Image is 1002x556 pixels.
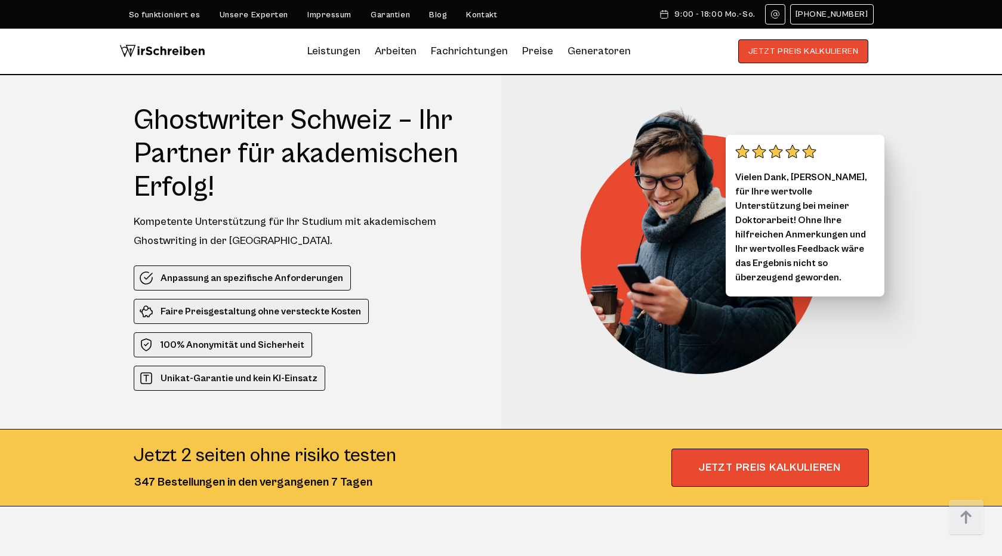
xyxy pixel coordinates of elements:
a: Generatoren [568,42,631,61]
li: 100% Anonymität und Sicherheit [134,332,312,357]
a: [PHONE_NUMBER] [790,4,874,24]
a: Kontakt [466,10,497,20]
li: Unikat-Garantie und kein KI-Einsatz [134,366,325,391]
div: 347 Bestellungen in den vergangenen 7 Tagen [134,474,396,492]
div: Vielen Dank, [PERSON_NAME], für Ihre wertvolle Unterstützung bei meiner Doktorarbeit! Ohne Ihre h... [726,135,884,296]
img: Schedule [659,10,670,19]
img: Anpassung an spezifische Anforderungen [139,271,153,285]
button: JETZT PREIS KALKULIEREN [738,39,869,63]
a: So funktioniert es [129,10,201,20]
a: Arbeiten [375,42,417,61]
img: logo wirschreiben [119,39,205,63]
img: button top [948,500,984,536]
a: Fachrichtungen [431,42,508,61]
a: Leistungen [307,42,360,61]
a: Preise [522,45,553,57]
img: 100% Anonymität und Sicherheit [139,338,153,352]
img: stars [735,144,816,159]
img: Ghostwriter Schweiz – Ihr Partner für akademischen Erfolg! [581,104,837,374]
img: Faire Preisgestaltung ohne versteckte Kosten [139,304,153,319]
a: Impressum [307,10,352,20]
span: JETZT PREIS KALKULIEREN [671,449,869,487]
div: Kompetente Unterstützung für Ihr Studium mit akademischem Ghostwriting in der [GEOGRAPHIC_DATA]. [134,212,479,251]
img: Unikat-Garantie und kein KI-Einsatz [139,371,153,385]
a: Garantien [371,10,410,20]
h1: Ghostwriter Schweiz – Ihr Partner für akademischen Erfolg! [134,104,479,204]
li: Anpassung an spezifische Anforderungen [134,265,351,291]
li: Faire Preisgestaltung ohne versteckte Kosten [134,299,369,324]
span: [PHONE_NUMBER] [796,10,868,19]
div: Jetzt 2 seiten ohne risiko testen [134,444,396,468]
a: Blog [429,10,447,20]
a: Unsere Experten [220,10,288,20]
img: Email [770,10,780,19]
span: 9:00 - 18:00 Mo.-So. [674,10,755,19]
